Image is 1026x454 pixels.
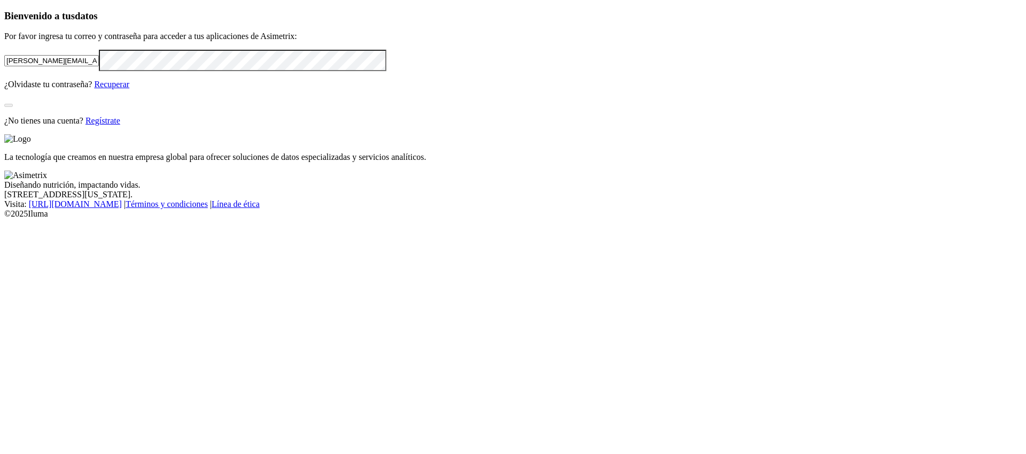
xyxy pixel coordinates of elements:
div: [STREET_ADDRESS][US_STATE]. [4,190,1022,199]
p: Por favor ingresa tu correo y contraseña para acceder a tus aplicaciones de Asimetrix: [4,32,1022,41]
a: Regístrate [85,116,120,125]
img: Logo [4,134,31,144]
a: Recuperar [94,80,129,89]
p: La tecnología que creamos en nuestra empresa global para ofrecer soluciones de datos especializad... [4,152,1022,162]
img: Asimetrix [4,171,47,180]
p: ¿No tienes una cuenta? [4,116,1022,126]
div: Diseñando nutrición, impactando vidas. [4,180,1022,190]
a: Términos y condiciones [126,199,208,209]
span: datos [75,10,98,21]
p: ¿Olvidaste tu contraseña? [4,80,1022,89]
a: [URL][DOMAIN_NAME] [29,199,122,209]
h3: Bienvenido a tus [4,10,1022,22]
div: Visita : | | [4,199,1022,209]
a: Línea de ética [212,199,260,209]
input: Tu correo [4,55,99,66]
div: © 2025 Iluma [4,209,1022,219]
